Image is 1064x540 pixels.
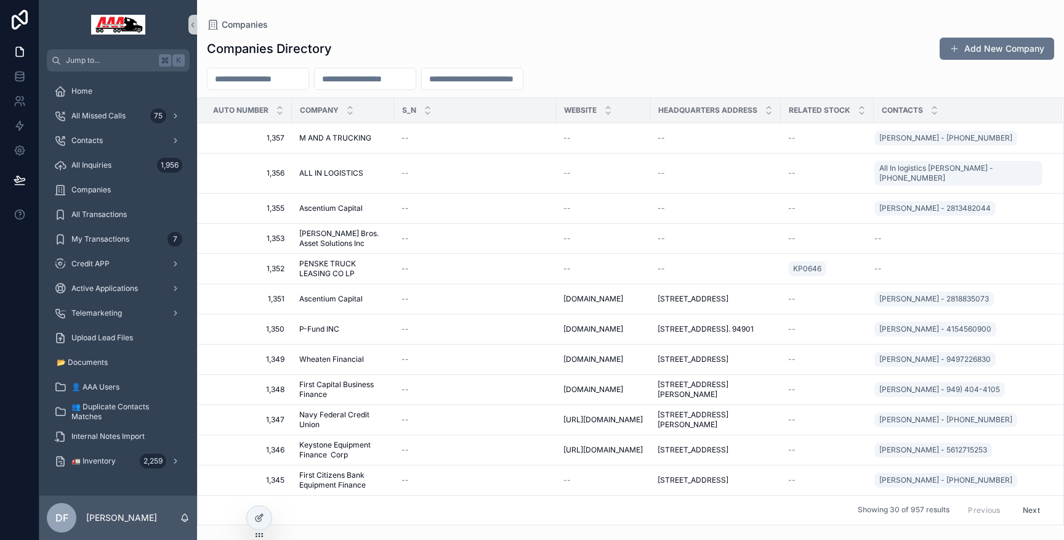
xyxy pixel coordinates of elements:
span: [URL][DOMAIN_NAME] [563,415,643,425]
span: [STREET_ADDRESS]. 94901 [658,324,754,334]
span: -- [563,264,571,274]
a: Navy Federal Credit Union [299,410,387,430]
span: -- [563,133,571,143]
span: Telemarketing [71,308,122,318]
a: -- [874,264,1047,274]
span: 👤 AAA Users [71,382,119,392]
a: [PERSON_NAME] - 4154560900 [874,319,1047,339]
a: -- [788,385,866,395]
span: -- [401,415,409,425]
span: All Inquiries [71,160,111,170]
span: Companies [71,185,111,195]
div: 2,259 [140,454,166,468]
span: 1,357 [212,133,284,143]
a: All Missed Calls75 [47,105,190,127]
a: -- [401,133,549,143]
span: -- [658,133,665,143]
a: -- [788,294,866,304]
div: 1,956 [157,158,182,173]
span: Showing 30 of 957 results [858,505,949,515]
a: ALL IN LOGISTICS [299,168,387,178]
span: [PERSON_NAME] - [PHONE_NUMBER] [879,475,1012,485]
span: -- [788,385,796,395]
a: PENSKE TRUCK LEASING CO LP [299,259,387,279]
a: Companies [207,18,268,31]
a: [DOMAIN_NAME] [563,294,643,304]
a: 1,356 [212,168,284,178]
a: [DOMAIN_NAME] [563,385,643,395]
span: -- [788,294,796,304]
a: [STREET_ADDRESS][PERSON_NAME] [658,380,773,399]
span: All In logistics [PERSON_NAME] - [PHONE_NUMBER] [879,163,1038,183]
a: Upload Lead Files [47,327,190,349]
span: KP0646 [793,264,821,274]
a: -- [788,203,866,213]
span: -- [874,264,882,274]
span: -- [401,133,409,143]
span: Headquarters Address [658,105,757,115]
a: Ascentium Capital [299,294,387,304]
div: scrollable content [39,72,197,488]
a: -- [563,168,643,178]
a: All In logistics [PERSON_NAME] - [PHONE_NUMBER] [874,161,1042,186]
button: Add New Company [940,38,1054,60]
a: 1,355 [212,203,284,213]
span: -- [563,203,571,213]
span: -- [401,445,409,455]
span: -- [788,234,796,243]
span: K [174,55,183,65]
span: [PERSON_NAME] - 5612715253 [879,445,987,455]
a: -- [563,234,643,243]
a: -- [563,203,643,213]
span: First Capital Business Finance [299,380,387,399]
a: [PERSON_NAME] - 2818835073 [874,289,1047,309]
a: 1,350 [212,324,284,334]
a: -- [401,354,549,364]
span: -- [401,264,409,274]
span: [DOMAIN_NAME] [563,385,623,395]
a: [PERSON_NAME] - [PHONE_NUMBER] [874,412,1017,427]
span: 1,349 [212,354,284,364]
a: [PERSON_NAME] - 2818835073 [874,292,994,306]
span: -- [788,133,796,143]
a: [PERSON_NAME] - 949) 404-4105 [874,382,1005,397]
span: [STREET_ADDRESS] [658,445,728,455]
a: -- [563,475,643,485]
a: -- [401,294,549,304]
a: [PERSON_NAME] - 4154560900 [874,322,996,337]
a: Ascentium Capital [299,203,387,213]
span: S_N [402,105,416,115]
span: [STREET_ADDRESS][PERSON_NAME] [658,410,773,430]
span: -- [563,168,571,178]
span: -- [788,354,796,364]
span: -- [401,234,409,243]
a: -- [401,324,549,334]
button: Next [1014,501,1049,520]
span: [PERSON_NAME] - 4154560900 [879,324,991,334]
a: -- [788,234,866,243]
a: [PERSON_NAME] - [PHONE_NUMBER] [874,470,1047,490]
span: [DOMAIN_NAME] [563,354,623,364]
a: KP0646 [788,261,826,276]
a: -- [788,445,866,455]
span: -- [658,203,665,213]
p: [PERSON_NAME] [86,512,157,524]
span: -- [563,234,571,243]
a: [PERSON_NAME] - [PHONE_NUMBER] [874,410,1047,430]
a: -- [401,234,549,243]
span: Internal Notes Import [71,432,145,441]
span: Home [71,86,92,96]
span: Contacts [882,105,923,115]
a: 1,345 [212,475,284,485]
span: -- [788,445,796,455]
span: -- [658,264,665,274]
a: 1,348 [212,385,284,395]
span: [DOMAIN_NAME] [563,294,623,304]
span: 1,352 [212,264,284,274]
span: 🚛 Inventory [71,456,116,466]
a: -- [563,133,643,143]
